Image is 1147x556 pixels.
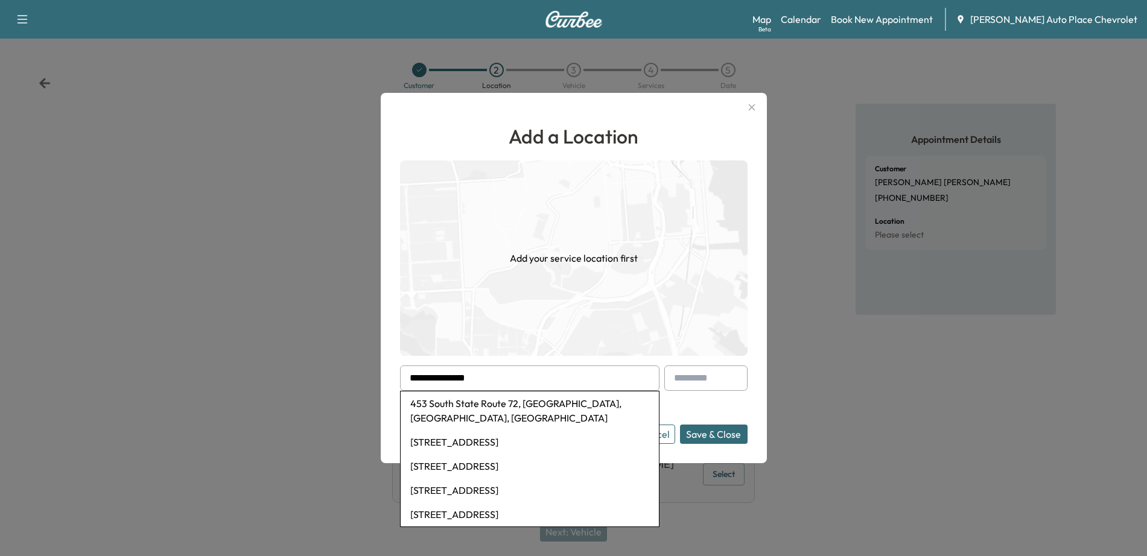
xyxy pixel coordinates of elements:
[970,12,1137,27] span: [PERSON_NAME] Auto Place Chevrolet
[401,391,659,430] li: 453 South State Route 72, [GEOGRAPHIC_DATA], [GEOGRAPHIC_DATA], [GEOGRAPHIC_DATA]
[545,11,603,28] img: Curbee Logo
[401,430,659,454] li: [STREET_ADDRESS]
[680,425,748,444] button: Save & Close
[401,454,659,478] li: [STREET_ADDRESS]
[400,122,748,151] h1: Add a Location
[831,12,933,27] a: Book New Appointment
[510,251,638,265] h1: Add your service location first
[400,160,748,356] img: empty-map-CL6vilOE.png
[401,502,659,526] li: [STREET_ADDRESS]
[752,12,771,27] a: MapBeta
[401,478,659,502] li: [STREET_ADDRESS]
[758,25,771,34] div: Beta
[781,12,821,27] a: Calendar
